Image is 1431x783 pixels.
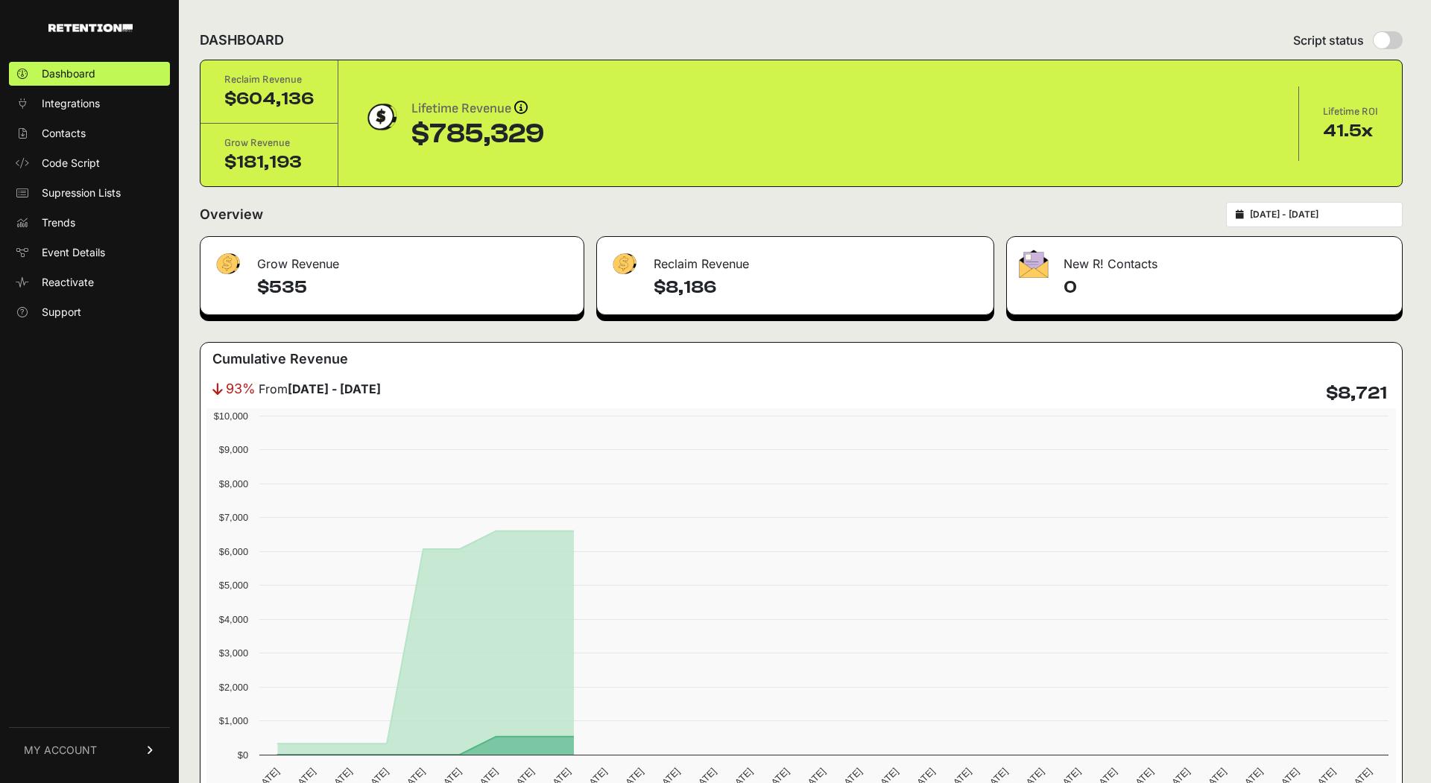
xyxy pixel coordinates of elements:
[411,98,544,119] div: Lifetime Revenue
[219,546,248,557] text: $6,000
[597,237,994,282] div: Reclaim Revenue
[42,66,95,81] span: Dashboard
[42,126,86,141] span: Contacts
[42,245,105,260] span: Event Details
[259,380,381,398] span: From
[609,250,639,279] img: fa-dollar-13500eef13a19c4ab2b9ed9ad552e47b0d9fc28b02b83b90ba0e00f96d6372e9.png
[9,300,170,324] a: Support
[24,743,97,758] span: MY ACCOUNT
[219,682,248,693] text: $2,000
[238,749,248,761] text: $0
[9,211,170,235] a: Trends
[42,156,100,171] span: Code Script
[654,276,982,299] h4: $8,186
[42,215,75,230] span: Trends
[224,72,314,87] div: Reclaim Revenue
[219,478,248,489] text: $8,000
[9,62,170,86] a: Dashboard
[224,87,314,111] div: $604,136
[42,186,121,200] span: Supression Lists
[9,121,170,145] a: Contacts
[1293,31,1364,49] span: Script status
[219,715,248,726] text: $1,000
[42,275,94,290] span: Reactivate
[411,119,544,149] div: $785,329
[257,276,572,299] h4: $535
[1323,104,1378,119] div: Lifetime ROI
[219,580,248,591] text: $5,000
[9,181,170,205] a: Supression Lists
[9,92,170,115] a: Integrations
[288,381,381,396] strong: [DATE] - [DATE]
[212,250,242,279] img: fa-dollar-13500eef13a19c4ab2b9ed9ad552e47b0d9fc28b02b83b90ba0e00f96d6372e9.png
[219,614,248,625] text: $4,000
[1007,237,1402,282] div: New R! Contacts
[9,270,170,294] a: Reactivate
[219,647,248,659] text: $3,000
[226,378,256,399] span: 93%
[224,136,314,150] div: Grow Revenue
[1326,381,1387,405] h4: $8,721
[9,151,170,175] a: Code Script
[200,30,284,51] h2: DASHBOARD
[42,305,81,320] span: Support
[48,24,133,32] img: Retention.com
[219,444,248,455] text: $9,000
[214,410,248,422] text: $10,000
[200,237,584,282] div: Grow Revenue
[1064,276,1390,299] h4: 0
[42,96,100,111] span: Integrations
[9,241,170,264] a: Event Details
[1323,119,1378,143] div: 41.5x
[224,150,314,174] div: $181,193
[219,512,248,523] text: $7,000
[362,98,399,136] img: dollar-coin-05c43ed7efb7bc0c12610022525b4bbbb207c7efeef5aecc26f025e68dcafac9.png
[9,727,170,773] a: MY ACCOUNT
[212,349,348,370] h3: Cumulative Revenue
[1019,250,1049,278] img: fa-envelope-19ae18322b30453b285274b1b8af3d052b27d846a4fbe8435d1a52b978f639a2.png
[200,204,263,225] h2: Overview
